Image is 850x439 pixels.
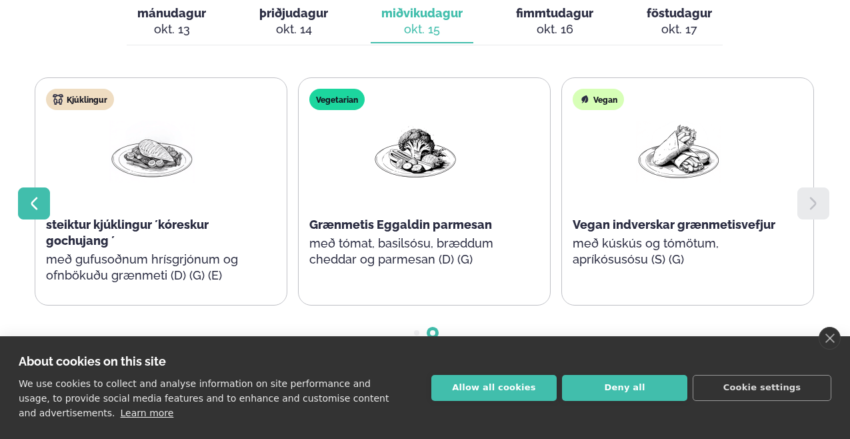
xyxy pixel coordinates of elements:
[46,252,258,284] p: með gufusoðnum hrísgrjónum og ofnbökuðu grænmeti (D) (G) (E)
[573,217,775,232] span: Vegan indverskar grænmetisvefjur
[430,330,435,336] span: Go to slide 2
[562,375,687,401] button: Deny all
[579,94,590,105] img: Vegan.svg
[19,354,166,368] strong: About cookies on this site
[121,408,174,418] a: Learn more
[381,6,463,20] span: miðvikudagur
[636,121,721,183] img: Wraps.png
[137,6,206,20] span: mánudagur
[309,236,521,268] p: með tómat, basilsósu, bræddum cheddar og parmesan (D) (G)
[516,6,593,20] span: fimmtudagur
[373,121,458,183] img: Vegan.png
[516,21,593,37] div: okt. 16
[309,89,365,110] div: Vegetarian
[693,375,831,401] button: Cookie settings
[309,217,492,232] span: Grænmetis Eggaldin parmesan
[259,21,328,37] div: okt. 14
[647,6,712,20] span: föstudagur
[46,89,114,110] div: Kjúklingur
[414,330,419,336] span: Go to slide 1
[573,236,785,268] p: með kúskús og tómötum, apríkósusósu (S) (G)
[137,21,206,37] div: okt. 13
[573,89,624,110] div: Vegan
[647,21,712,37] div: okt. 17
[109,121,195,183] img: Chicken-breast.png
[259,6,328,20] span: þriðjudagur
[53,94,63,105] img: chicken.svg
[46,217,209,248] span: steiktur kjúklingur ´kóreskur gochujang ´
[819,327,841,350] a: close
[431,375,557,401] button: Allow all cookies
[19,378,389,418] p: We use cookies to collect and analyse information on site performance and usage, to provide socia...
[381,21,463,37] div: okt. 15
